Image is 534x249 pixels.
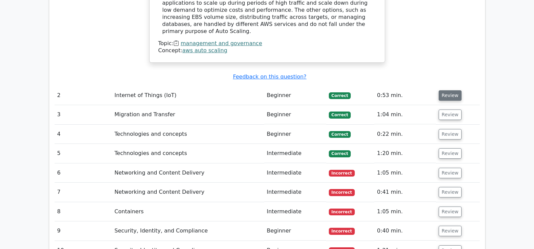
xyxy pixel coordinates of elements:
[264,163,326,183] td: Intermediate
[374,86,436,105] td: 0:53 min.
[112,202,264,221] td: Containers
[158,47,376,54] div: Concept:
[264,86,326,105] td: Beginner
[329,170,355,177] span: Incorrect
[112,125,264,144] td: Technologies and concepts
[55,144,112,163] td: 5
[374,125,436,144] td: 0:22 min.
[374,163,436,183] td: 1:05 min.
[55,202,112,221] td: 8
[439,148,462,159] button: Review
[112,221,264,241] td: Security, Identity, and Compliance
[55,86,112,105] td: 2
[55,221,112,241] td: 9
[264,221,326,241] td: Beginner
[264,105,326,124] td: Beginner
[329,228,355,235] span: Incorrect
[329,112,351,118] span: Correct
[329,150,351,157] span: Correct
[329,189,355,196] span: Incorrect
[439,187,462,197] button: Review
[181,40,262,46] a: management and governance
[329,131,351,138] span: Correct
[112,163,264,183] td: Networking and Content Delivery
[55,125,112,144] td: 4
[439,226,462,236] button: Review
[439,110,462,120] button: Review
[264,202,326,221] td: Intermediate
[233,73,306,80] a: Feedback on this question?
[439,90,462,101] button: Review
[329,209,355,215] span: Incorrect
[374,105,436,124] td: 1:04 min.
[374,202,436,221] td: 1:05 min.
[439,129,462,139] button: Review
[112,105,264,124] td: Migration and Transfer
[55,105,112,124] td: 3
[55,183,112,202] td: 7
[374,183,436,202] td: 0:41 min.
[439,168,462,178] button: Review
[374,144,436,163] td: 1:20 min.
[329,92,351,99] span: Correct
[112,183,264,202] td: Networking and Content Delivery
[55,163,112,183] td: 6
[264,144,326,163] td: Intermediate
[264,125,326,144] td: Beginner
[112,86,264,105] td: Internet of Things (IoT)
[158,40,376,47] div: Topic:
[374,221,436,241] td: 0:40 min.
[182,47,227,54] a: aws auto scaling
[264,183,326,202] td: Intermediate
[112,144,264,163] td: Technologies and concepts
[439,207,462,217] button: Review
